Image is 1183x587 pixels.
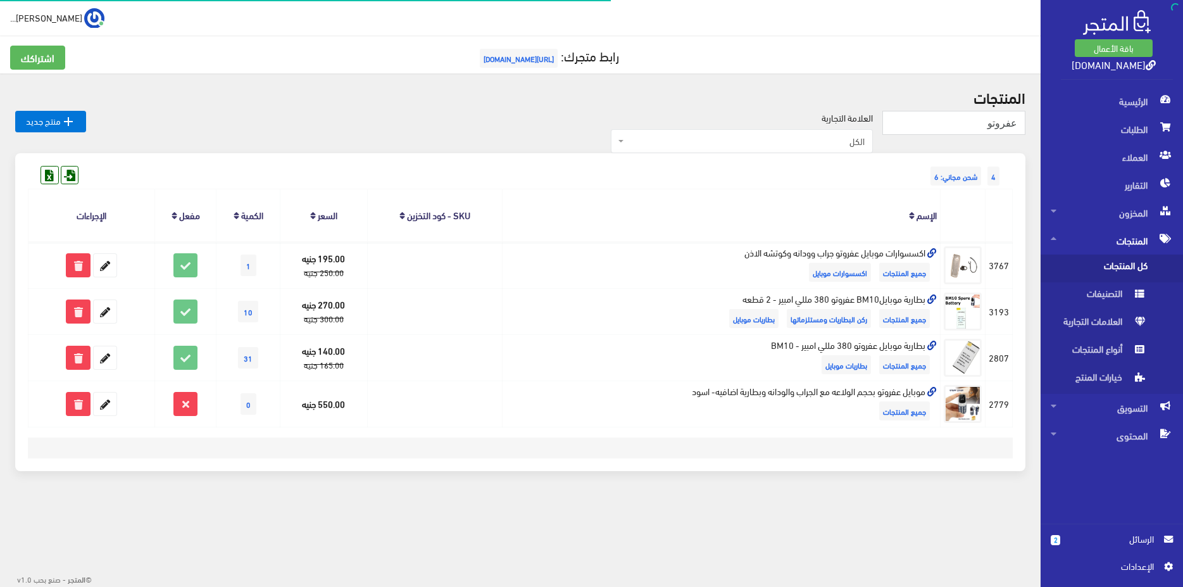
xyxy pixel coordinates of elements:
[304,311,344,326] strike: 300.00 جنيه
[304,357,344,372] strike: 165.00 جنيه
[1061,559,1153,573] span: اﻹعدادات
[1041,255,1183,282] a: كل المنتجات
[1051,282,1147,310] span: التصنيفات
[627,135,865,148] span: الكل
[1051,227,1173,255] span: المنتجات
[1041,422,1183,450] a: المحتوى
[1041,338,1183,366] a: أنواع المنتجات
[986,381,1013,427] td: 2779
[1051,310,1147,338] span: العلامات التجارية
[1051,255,1147,282] span: كل المنتجات
[407,206,470,224] a: SKU - كود التخزين
[882,111,1025,135] input: بحث...
[1041,143,1183,171] a: العملاء
[61,114,76,129] i: 
[318,206,337,224] a: السعر
[1041,227,1183,255] a: المنتجات
[503,242,941,288] td: اكسسوارات موبايل عفروتو جراب وودانه وكوتشه الاذن
[1051,559,1173,579] a: اﻹعدادات
[822,111,873,125] label: العلامة التجارية
[1051,394,1173,422] span: التسويق
[15,111,86,132] a: منتج جديد
[1051,422,1173,450] span: المحتوى
[1051,115,1173,143] span: الطلبات
[1083,10,1151,35] img: .
[986,289,1013,335] td: 3193
[944,246,982,284] img: akssoarat-mobayl-aafroto-grab-oodanh-okotshh-alathn.jpg
[611,129,873,153] span: الكل
[787,309,871,328] span: ركن البطاريات ومستلزماتها
[986,242,1013,288] td: 3767
[1051,199,1173,227] span: المخزون
[280,242,367,288] td: 195.00 جنيه
[10,9,82,25] span: [PERSON_NAME]...
[10,8,104,28] a: ... [PERSON_NAME]...
[944,293,982,331] img: btary-mobaylbm10-aafroto-380-mlly-ambyr-2-ktaah.jpg
[503,381,941,427] td: موبايل عفروتو بحجم الولاعه مع الجراب والودانه وبطارية اضافيه- اسود
[179,206,200,224] a: مفعل
[944,385,982,423] img: mobayl-myny-aafroto.jpg
[1041,282,1183,310] a: التصنيفات
[930,167,981,186] span: شحن مجاني: 6
[477,44,619,67] a: رابط متجرك:[URL][DOMAIN_NAME]
[280,289,367,335] td: 270.00 جنيه
[17,572,66,586] span: - صنع بحب v1.0
[879,309,930,328] span: جميع المنتجات
[986,334,1013,381] td: 2807
[1041,199,1183,227] a: المخزون
[1051,366,1147,394] span: خيارات المنتج
[10,46,65,70] a: اشتراكك
[1051,171,1173,199] span: التقارير
[1051,143,1173,171] span: العملاء
[987,167,999,186] span: 4
[241,255,256,276] span: 1
[1041,366,1183,394] a: خيارات المنتج
[84,8,104,28] img: ...
[15,500,63,548] iframe: Drift Widget Chat Controller
[280,381,367,427] td: 550.00 جنيه
[1041,87,1183,115] a: الرئيسية
[480,49,558,68] span: [URL][DOMAIN_NAME]
[1051,535,1060,545] span: 2
[1051,338,1147,366] span: أنواع المنتجات
[879,401,930,420] span: جميع المنتجات
[1070,532,1154,546] span: الرسائل
[503,334,941,381] td: بطارية موبايل عفروتو 380 مللي امبير - BM10
[1051,87,1173,115] span: الرئيسية
[1072,55,1156,73] a: [DOMAIN_NAME]
[5,571,92,587] div: ©
[917,206,937,224] a: الإسم
[1075,39,1153,57] a: باقة الأعمال
[822,355,871,374] span: بطاريات موبايل
[238,347,258,369] span: 31
[28,189,155,242] th: الإجراءات
[241,393,256,415] span: 0
[729,309,779,328] span: بطاريات موبايل
[1051,532,1173,559] a: 2 الرسائل
[1041,310,1183,338] a: العلامات التجارية
[280,334,367,381] td: 140.00 جنيه
[304,265,344,280] strike: 250.00 جنيه
[1041,115,1183,143] a: الطلبات
[68,573,85,584] strong: المتجر
[238,301,258,322] span: 10
[241,206,263,224] a: الكمية
[879,263,930,282] span: جميع المنتجات
[15,89,1025,105] h2: المنتجات
[944,339,982,377] img: btaryh-tlyfon-aafroto-380mlly-ambyr.jpg
[879,355,930,374] span: جميع المنتجات
[1041,171,1183,199] a: التقارير
[809,263,871,282] span: اكسسوارات موبايل
[503,289,941,335] td: بطارية موبايلBM10 عفروتو 380 مللي امبير - 2 قطعه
